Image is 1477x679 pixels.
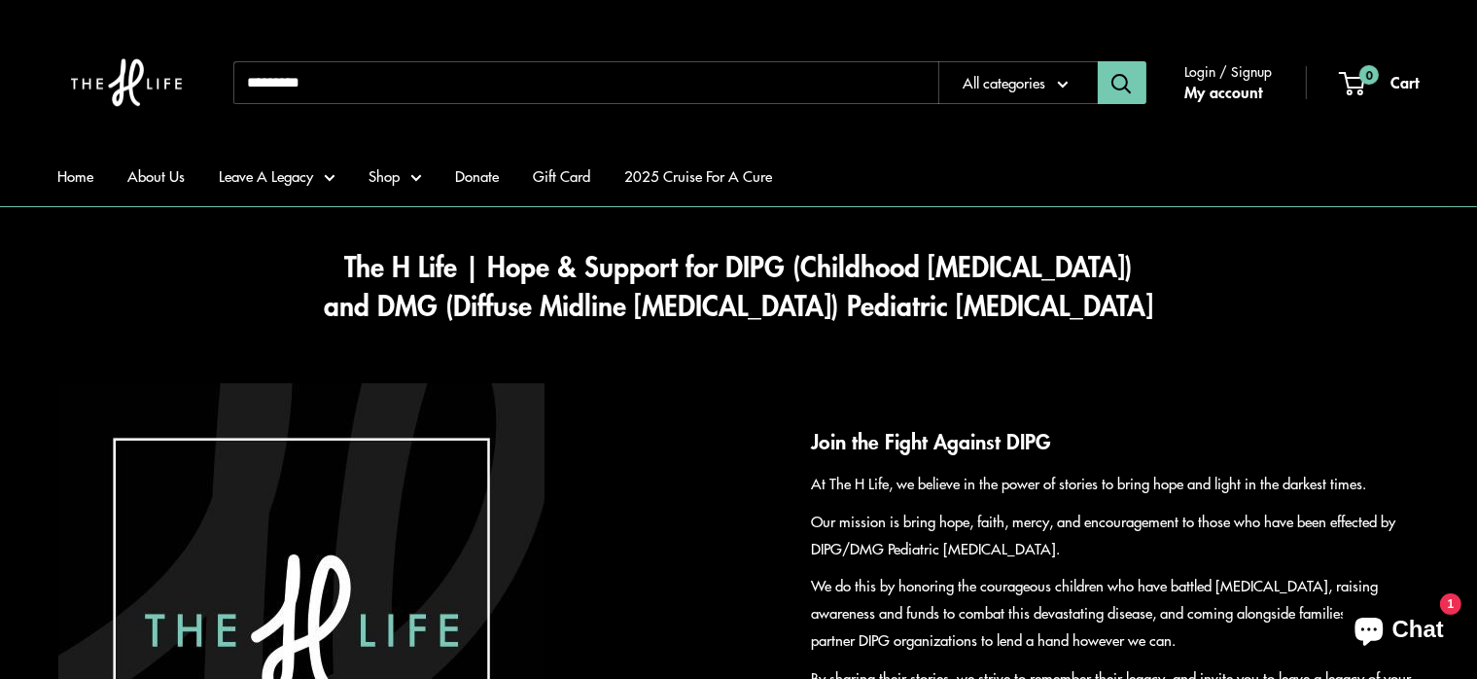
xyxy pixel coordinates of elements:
[456,162,500,190] a: Donate
[812,572,1420,654] p: We do this by honoring the courageous children who have battled [MEDICAL_DATA], raising awareness...
[1341,68,1420,97] a: 0 Cart
[233,61,938,104] input: Search...
[1098,61,1146,104] button: Search
[1185,58,1273,84] span: Login / Signup
[812,508,1420,562] p: Our mission is bring hope, faith, mercy, and encouragement to those who have been effected by DIP...
[58,19,194,146] img: The H Life
[534,162,591,190] a: Gift Card
[220,162,335,190] a: Leave A Legacy
[1358,65,1378,85] span: 0
[1185,78,1263,107] a: My account
[58,162,94,190] a: Home
[128,162,186,190] a: About Us
[625,162,773,190] a: 2025 Cruise For A Cure
[812,470,1420,497] p: At The H Life, we believe in the power of stories to bring hope and light in the darkest times.
[1337,600,1461,663] inbox-online-store-chat: Shopify online store chat
[58,247,1420,325] h1: The H Life | Hope & Support for DIPG (Childhood [MEDICAL_DATA]) and DMG (Diffuse Midline [MEDICAL...
[1391,70,1420,93] span: Cart
[812,426,1420,457] h2: Join the Fight Against DIPG
[369,162,422,190] a: Shop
